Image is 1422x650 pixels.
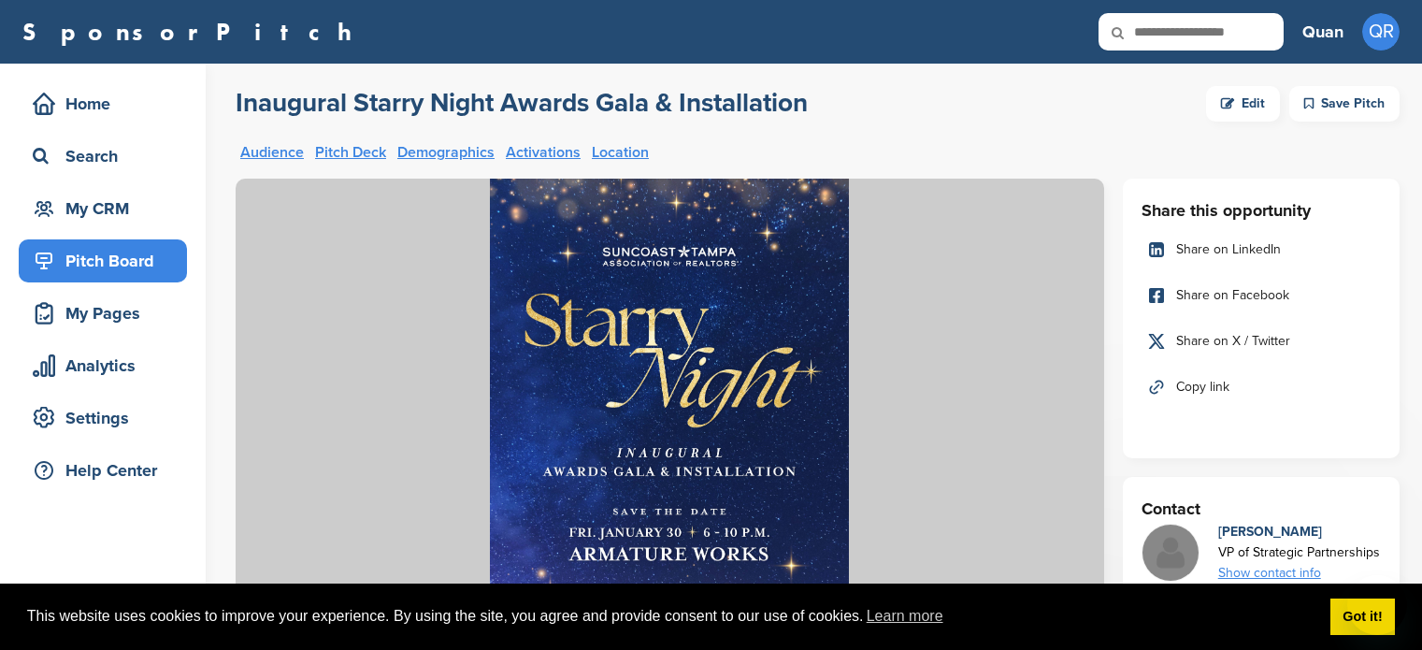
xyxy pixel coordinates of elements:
[864,602,946,630] a: learn more about cookies
[1142,368,1381,407] a: Copy link
[28,296,187,330] div: My Pages
[1176,331,1290,352] span: Share on X / Twitter
[1218,542,1380,563] div: VP of Strategic Partnerships
[19,239,187,282] a: Pitch Board
[19,82,187,125] a: Home
[1142,496,1381,522] h3: Contact
[1362,13,1400,51] span: QR
[28,139,187,173] div: Search
[240,145,304,160] a: Audience
[1206,86,1280,122] a: Edit
[19,449,187,492] a: Help Center
[1142,276,1381,315] a: Share on Facebook
[28,87,187,121] div: Home
[1142,322,1381,361] a: Share on X / Twitter
[28,244,187,278] div: Pitch Board
[1176,239,1281,260] span: Share on LinkedIn
[1302,19,1343,45] h3: Quan
[1347,575,1407,635] iframe: Button to launch messaging window
[1142,525,1199,581] img: Missing
[397,145,495,160] a: Demographics
[592,145,649,160] a: Location
[1302,11,1343,52] a: Quan
[506,145,581,160] a: Activations
[1142,230,1381,269] a: Share on LinkedIn
[28,192,187,225] div: My CRM
[1142,197,1381,224] h3: Share this opportunity
[1176,285,1289,306] span: Share on Facebook
[1218,522,1380,542] div: [PERSON_NAME]
[236,86,808,122] a: Inaugural Starry Night Awards Gala & Installation
[236,86,808,120] h2: Inaugural Starry Night Awards Gala & Installation
[19,187,187,230] a: My CRM
[236,179,1104,628] img: Sponsorpitch &
[19,292,187,335] a: My Pages
[1330,599,1395,636] a: dismiss cookie message
[1289,86,1400,122] div: Save Pitch
[27,602,1315,630] span: This website uses cookies to improve your experience. By using the site, you agree and provide co...
[28,401,187,435] div: Settings
[19,135,187,178] a: Search
[19,397,187,440] a: Settings
[1218,563,1380,584] div: Show contact info
[28,349,187,383] div: Analytics
[22,20,364,44] a: SponsorPitch
[19,344,187,387] a: Analytics
[1176,377,1229,397] span: Copy link
[28,454,187,487] div: Help Center
[315,145,386,160] a: Pitch Deck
